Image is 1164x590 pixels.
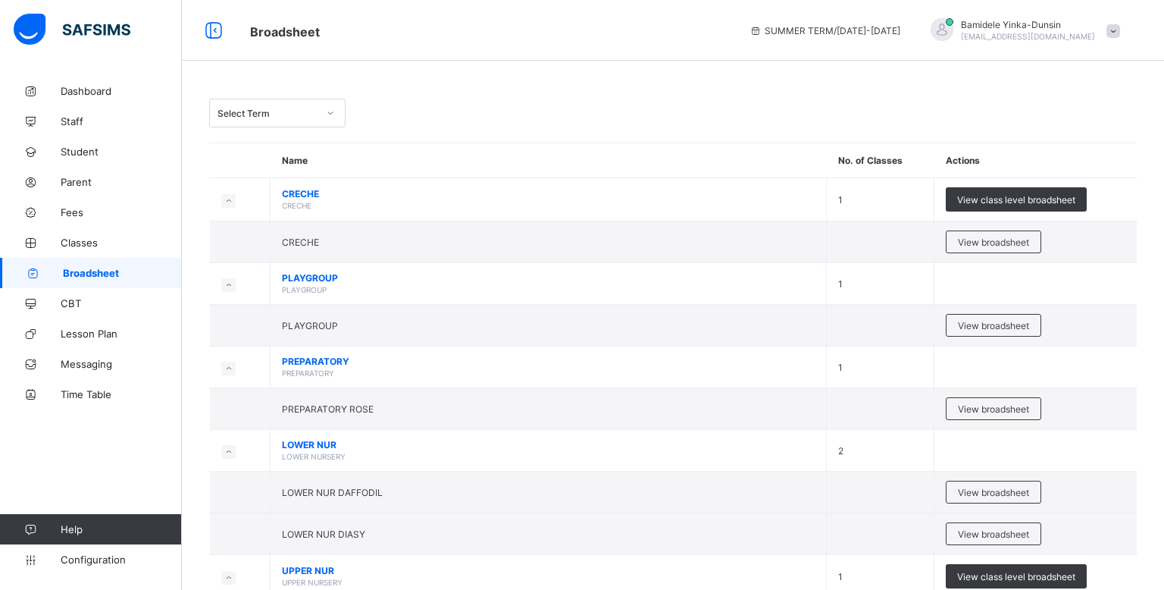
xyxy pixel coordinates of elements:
span: Broadsheet [63,267,182,279]
th: No. of Classes [827,143,934,178]
span: CBT [61,297,182,309]
a: View broadsheet [946,231,1041,242]
span: [EMAIL_ADDRESS][DOMAIN_NAME] [961,32,1095,41]
span: Dashboard [61,85,182,97]
span: CRECHE [282,237,319,248]
span: View broadsheet [958,320,1029,331]
span: Lesson Plan [61,328,182,340]
span: UPPER NURSERY [282,578,343,587]
span: 2 [838,445,843,457]
span: Time Table [61,388,182,400]
span: 1 [838,278,843,290]
span: session/term information [749,25,900,36]
span: View class level broadsheet [957,571,1075,582]
th: Name [271,143,827,178]
span: View broadsheet [958,529,1029,540]
span: LOWER NUR DIASY [282,529,365,540]
span: CRECHE [282,201,311,210]
span: Parent [61,176,182,188]
span: View class level broadsheet [957,194,1075,206]
span: LOWER NUR [282,439,815,450]
span: LOWER NURSERY [282,452,346,461]
img: safsims [14,14,130,46]
div: Select Term [217,108,318,119]
span: Messaging [61,358,182,370]
span: PLAYGROUP [282,272,815,284]
span: PLAYGROUP [282,285,327,294]
span: Configuration [61,554,181,566]
span: 1 [838,194,843,206]
a: View broadsheet [946,314,1041,325]
span: Help [61,523,181,535]
span: LOWER NUR DAFFODIL [282,487,383,498]
span: PREPARATORY ROSE [282,403,374,415]
span: Staff [61,115,182,127]
span: PREPARATORY [282,356,815,367]
span: Classes [61,237,182,249]
span: PREPARATORY [282,369,334,378]
a: View broadsheet [946,523,1041,534]
span: UPPER NUR [282,565,815,576]
span: 1 [838,571,843,582]
span: 1 [838,362,843,373]
span: Broadsheet [250,24,320,39]
span: View broadsheet [958,403,1029,415]
span: CRECHE [282,188,815,199]
span: Fees [61,206,182,218]
span: Bamidele Yinka-Dunsin [961,19,1095,30]
span: PLAYGROUP [282,320,338,331]
div: BamideleYinka-Dunsin [915,18,1128,43]
a: View class level broadsheet [946,187,1087,199]
span: View broadsheet [958,487,1029,498]
a: View class level broadsheet [946,564,1087,576]
a: View broadsheet [946,481,1041,492]
a: View broadsheet [946,397,1041,409]
span: Student [61,146,182,158]
span: View broadsheet [958,237,1029,248]
th: Actions [934,143,1137,178]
